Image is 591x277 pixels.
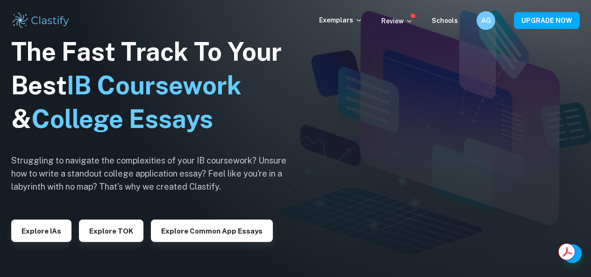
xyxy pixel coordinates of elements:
[79,220,143,242] button: Explore TOK
[11,35,301,136] h1: The Fast Track To Your Best &
[477,11,495,30] button: AG
[151,220,273,242] button: Explore Common App essays
[381,16,413,26] p: Review
[11,11,71,30] img: Clastify logo
[79,226,143,235] a: Explore TOK
[432,17,458,24] a: Schools
[11,154,301,193] h6: Struggling to navigate the complexities of your IB coursework? Unsure how to write a standout col...
[514,12,580,29] button: UPGRADE NOW
[481,15,491,26] h6: AG
[67,71,242,100] span: IB Coursework
[319,15,363,25] p: Exemplars
[31,104,213,134] span: College Essays
[11,220,71,242] button: Explore IAs
[151,226,273,235] a: Explore Common App essays
[11,226,71,235] a: Explore IAs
